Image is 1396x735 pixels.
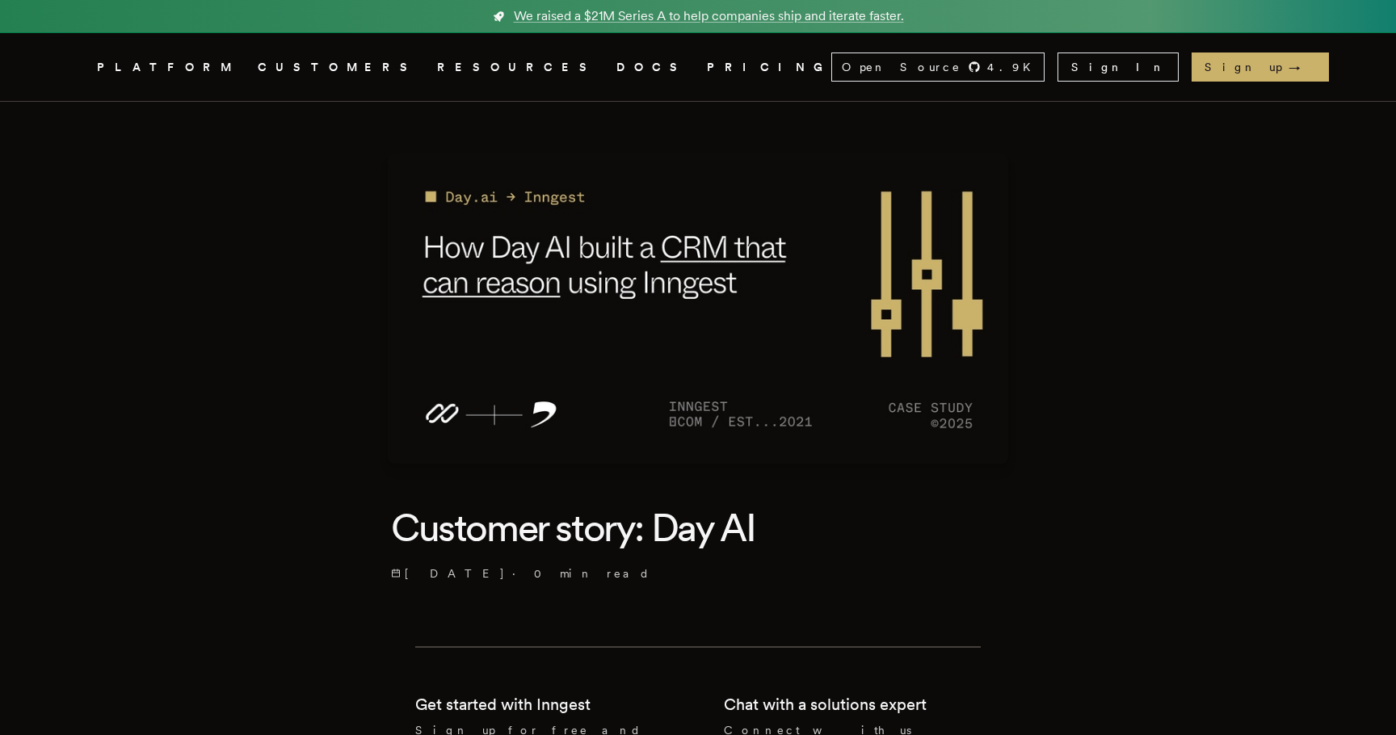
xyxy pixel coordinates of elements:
button: RESOURCES [437,57,597,78]
a: Sign In [1058,52,1179,82]
span: Open Source [842,59,961,75]
a: CUSTOMERS [258,57,418,78]
h2: Chat with a solutions expert [724,693,927,716]
span: 4.9 K [987,59,1041,75]
span: We raised a $21M Series A to help companies ship and iterate faster. [514,6,904,26]
span: [DATE] [391,565,506,582]
button: PLATFORM [97,57,238,78]
span: 0 min read [534,565,650,582]
h1: Customer story: Day AI [391,502,1005,552]
img: Featured image for Customer story: Day AI blog post [388,153,1008,464]
nav: Global [52,33,1344,101]
span: → [1289,59,1316,75]
a: DOCS [616,57,687,78]
p: · [391,565,1005,582]
h2: Get started with Inngest [415,693,591,716]
a: PRICING [707,57,831,78]
a: Sign up [1192,52,1329,82]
